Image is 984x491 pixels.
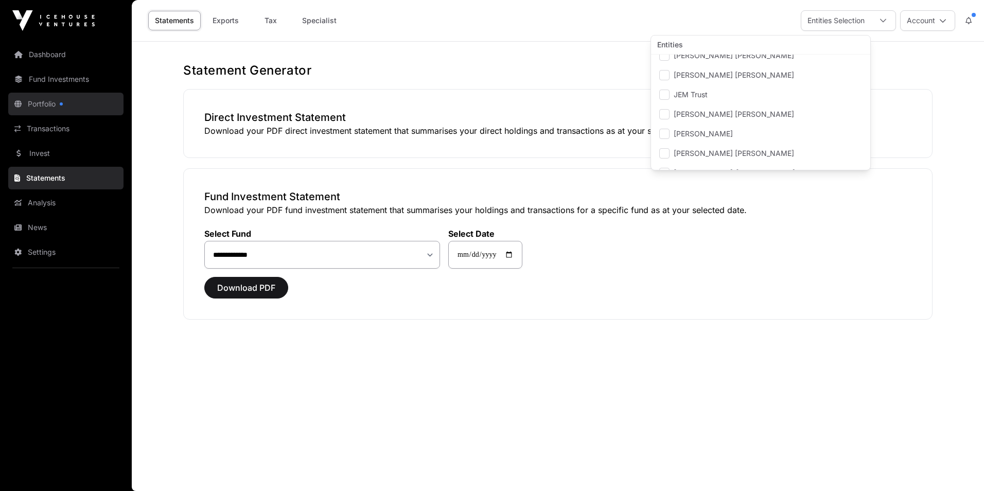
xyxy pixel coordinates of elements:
a: Invest [8,142,124,165]
h3: Fund Investment Statement [204,189,911,204]
li: Tania Jane Clifton-Smith [653,66,868,84]
span: [PERSON_NAME] [674,130,733,137]
a: Dashboard [8,43,124,66]
span: [PERSON_NAME] [PERSON_NAME] [674,150,794,157]
span: [PERSON_NAME] [PERSON_NAME] [674,72,794,79]
h1: Statement Generator [183,62,933,79]
a: Specialist [295,11,343,30]
p: Download your PDF direct investment statement that summarises your direct holdings and transactio... [204,125,911,137]
a: Statements [148,11,201,30]
li: Lloyd William Barker [653,144,868,163]
span: [PERSON_NAME] [PERSON_NAME] [674,111,794,118]
li: Matthew James Rowe [653,46,868,65]
iframe: Chat Widget [933,442,984,491]
a: Exports [205,11,246,30]
p: Download your PDF fund investment statement that summarises your holdings and transactions for a ... [204,204,911,216]
a: News [8,216,124,239]
a: Statements [8,167,124,189]
span: JEM Trust [674,91,708,98]
button: Download PDF [204,277,288,299]
a: Tax [250,11,291,30]
a: Fund Investments [8,68,124,91]
li: Ian Gordon Boocock [653,125,868,143]
h3: Direct Investment Statement [204,110,911,125]
span: [PERSON_NAME] [PERSON_NAME] [674,52,794,59]
label: Select Date [448,229,522,239]
a: Portfolio [8,93,124,115]
a: Transactions [8,117,124,140]
div: Entities Selection [801,11,871,30]
span: [PERSON_NAME]-[PERSON_NAME] [674,169,795,177]
span: Download PDF [217,282,275,294]
li: Pauline Terry-Lou Boocock [653,164,868,182]
a: Analysis [8,191,124,214]
img: Icehouse Ventures Logo [12,10,95,31]
button: Account [900,10,955,31]
a: Settings [8,241,124,264]
a: Download PDF [204,287,288,297]
li: Christopher Patrick Hunt [653,105,868,124]
li: JEM Trust [653,85,868,104]
div: Entities [651,36,870,55]
label: Select Fund [204,229,440,239]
